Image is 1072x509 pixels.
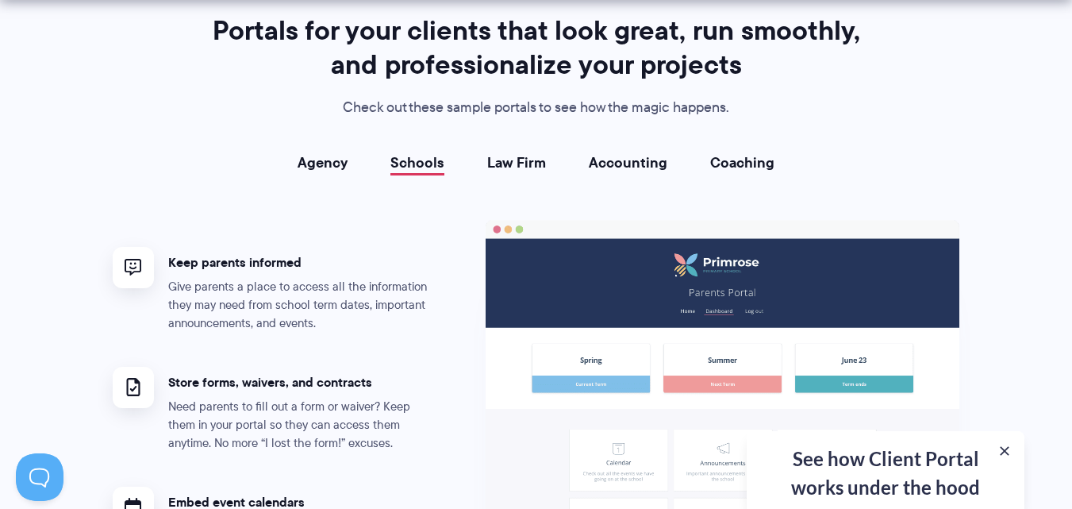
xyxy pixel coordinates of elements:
[16,453,63,501] iframe: Toggle Customer Support
[487,155,546,171] a: Law Firm
[168,254,438,271] h4: Keep parents informed
[168,374,438,391] h4: Store forms, waivers, and contracts
[298,155,348,171] a: Agency
[206,13,867,82] h2: Portals for your clients that look great, run smoothly, and professionalize your projects
[589,155,667,171] a: Accounting
[390,155,444,171] a: Schools
[168,398,438,453] p: Need parents to fill out a form or waiver? Keep them in your portal so they can access them anyti...
[206,96,867,120] p: Check out these sample portals to see how the magic happens.
[710,155,774,171] a: Coaching
[168,278,438,333] p: Give parents a place to access all the information they may need from school term dates, importan...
